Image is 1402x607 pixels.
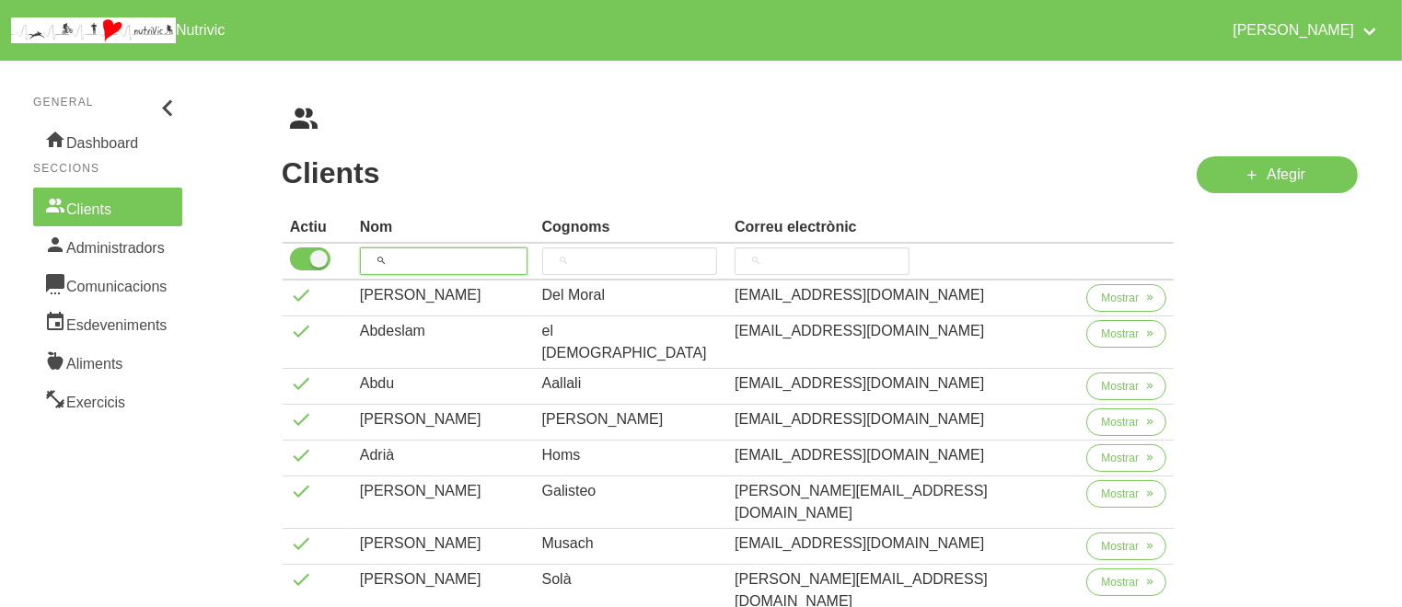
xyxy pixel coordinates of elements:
div: [PERSON_NAME][EMAIL_ADDRESS][DOMAIN_NAME] [735,480,1072,524]
div: el [DEMOGRAPHIC_DATA] [542,320,721,364]
div: [PERSON_NAME] [360,408,527,430]
a: Esdeveniments [33,303,182,342]
a: Mostrar [1086,408,1166,443]
span: Mostrar [1101,326,1139,342]
button: Mostrar [1086,408,1166,436]
span: Mostrar [1101,486,1139,502]
div: Correu electrònic [735,216,1072,238]
p: Seccions [33,160,182,177]
div: Cognoms [542,216,721,238]
a: Aliments [33,342,182,381]
div: Nom [360,216,527,238]
div: [EMAIL_ADDRESS][DOMAIN_NAME] [735,372,1072,395]
a: Comunicacions [33,265,182,303]
div: Aallali [542,372,721,395]
div: [PERSON_NAME] [542,408,721,430]
a: [PERSON_NAME] [1222,7,1391,53]
div: Solà [542,568,721,590]
div: [EMAIL_ADDRESS][DOMAIN_NAME] [735,408,1072,430]
div: [EMAIL_ADDRESS][DOMAIN_NAME] [735,444,1072,466]
button: Mostrar [1086,444,1166,472]
div: Homs [542,444,721,466]
nav: breadcrumbs [282,105,1358,134]
a: Exercicis [33,381,182,419]
a: Afegir [1197,156,1358,193]
a: Mostrar [1086,372,1166,407]
span: Mostrar [1101,290,1139,306]
div: [EMAIL_ADDRESS][DOMAIN_NAME] [735,284,1072,306]
h1: Clients [282,156,1175,189]
button: Mostrar [1086,320,1166,348]
div: [PERSON_NAME] [360,284,527,306]
div: Galisteo [542,480,721,502]
a: Administradors [33,226,182,265]
span: Mostrar [1101,450,1139,466]
button: Mostrar [1086,284,1166,312]
button: Mostrar [1086,568,1166,596]
a: Mostrar [1086,533,1166,567]
div: Adrià [360,444,527,466]
div: Actiu [290,216,345,238]
div: Abdu [360,372,527,395]
span: Afegir [1267,164,1305,186]
div: [EMAIL_ADDRESS][DOMAIN_NAME] [735,320,1072,342]
div: [PERSON_NAME] [360,568,527,590]
div: [EMAIL_ADDRESS][DOMAIN_NAME] [735,533,1072,555]
button: Mostrar [1086,480,1166,508]
a: Dashboard [33,121,182,160]
span: Mostrar [1101,378,1139,395]
div: Abdeslam [360,320,527,342]
div: [PERSON_NAME] [360,480,527,502]
a: Mostrar [1086,480,1166,515]
div: [PERSON_NAME] [360,533,527,555]
span: Mostrar [1101,414,1139,430]
div: Musach [542,533,721,555]
span: Mostrar [1101,538,1139,555]
span: Mostrar [1101,574,1139,590]
div: Del Moral [542,284,721,306]
button: Mostrar [1086,372,1166,400]
a: Mostrar [1086,444,1166,479]
img: company_logo [11,17,176,43]
button: Mostrar [1086,533,1166,560]
a: Mostrar [1086,568,1166,603]
a: Clients [33,188,182,226]
p: General [33,94,182,110]
a: Mostrar [1086,284,1166,319]
a: Mostrar [1086,320,1166,355]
